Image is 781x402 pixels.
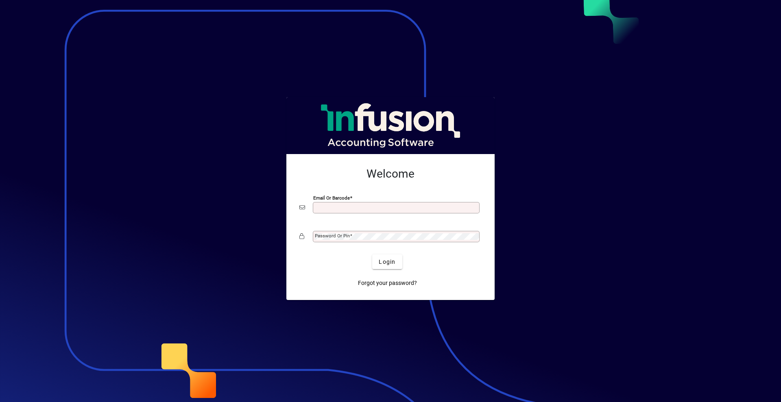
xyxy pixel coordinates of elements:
[379,258,395,266] span: Login
[313,195,350,201] mat-label: Email or Barcode
[299,167,482,181] h2: Welcome
[372,254,402,269] button: Login
[358,279,417,287] span: Forgot your password?
[315,233,350,239] mat-label: Password or Pin
[355,276,420,290] a: Forgot your password?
